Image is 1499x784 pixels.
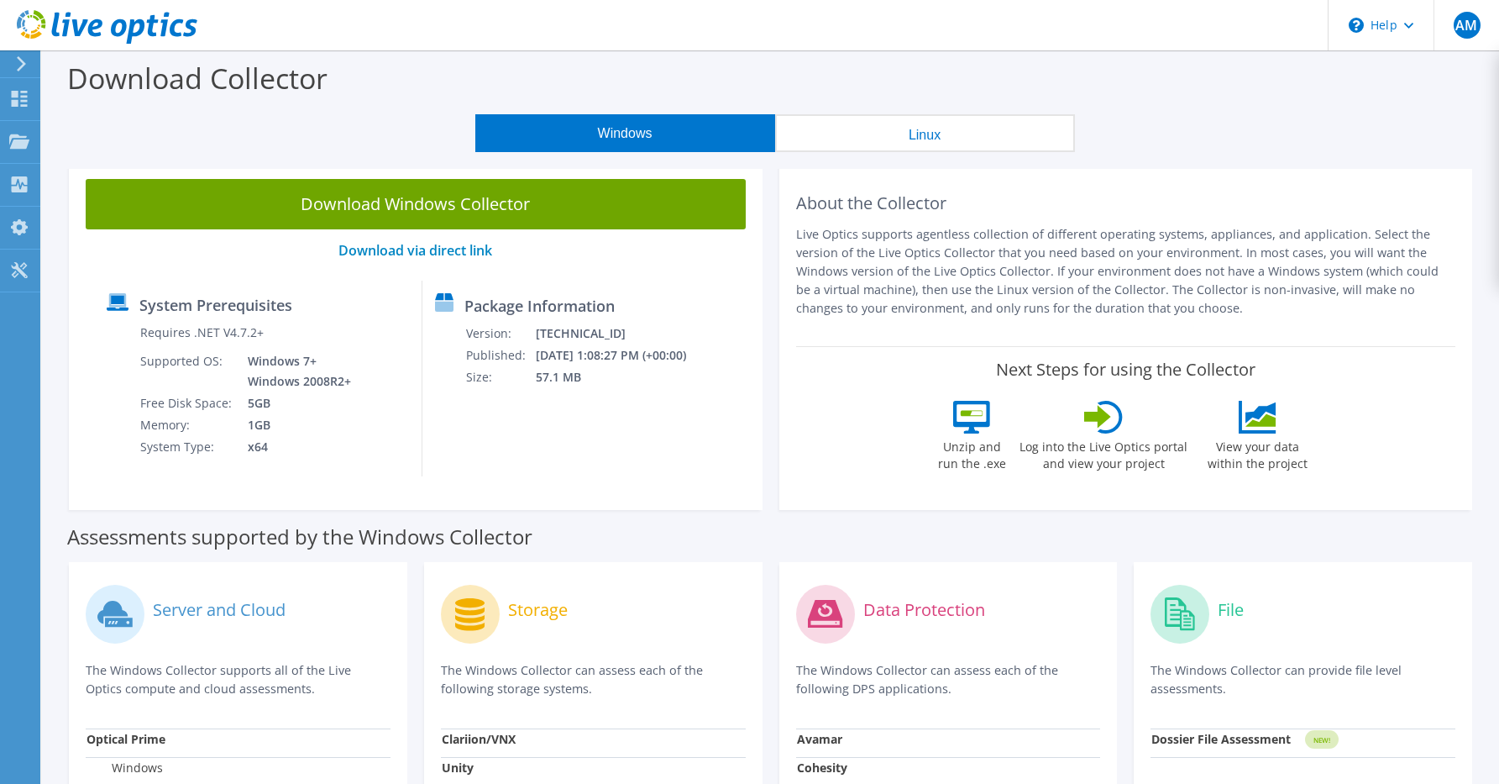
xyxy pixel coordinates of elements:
[1150,661,1455,698] p: The Windows Collector can provide file level assessments.
[139,350,235,392] td: Supported OS:
[1151,731,1291,747] strong: Dossier File Assessment
[796,193,1456,213] h2: About the Collector
[86,731,165,747] strong: Optical Prime
[139,392,235,414] td: Free Disk Space:
[535,345,709,366] td: [DATE] 1:08:27 PM (+00:00)
[863,602,985,618] label: Data Protection
[86,760,163,776] label: Windows
[235,392,354,414] td: 5GB
[140,324,264,341] label: Requires .NET V4.7.2+
[235,436,354,458] td: x64
[1349,18,1364,33] svg: \n
[475,114,775,152] button: Windows
[996,360,1255,380] label: Next Steps for using the Collector
[797,731,842,747] strong: Avamar
[139,297,292,313] label: System Prerequisites
[535,366,709,388] td: 57.1 MB
[67,59,328,97] label: Download Collector
[86,661,390,698] p: The Windows Collector supports all of the Live Optics compute and cloud assessments.
[338,241,492,260] a: Download via direct link
[441,661,746,698] p: The Windows Collector can assess each of the following storage systems.
[442,760,474,776] strong: Unity
[1313,735,1330,745] tspan: NEW!
[139,414,235,436] td: Memory:
[465,323,535,345] td: Version:
[775,114,1075,152] button: Linux
[1218,602,1244,618] label: File
[86,179,746,229] a: Download Windows Collector
[139,436,235,458] td: System Type:
[796,225,1456,318] p: Live Optics supports agentless collection of different operating systems, appliances, and applica...
[1019,434,1188,472] label: Log into the Live Optics portal and view your project
[235,350,354,392] td: Windows 7+ Windows 2008R2+
[797,760,847,776] strong: Cohesity
[67,529,532,545] label: Assessments supported by the Windows Collector
[1454,12,1481,39] span: AM
[796,661,1101,698] p: The Windows Collector can assess each of the following DPS applications.
[535,323,709,345] td: [TECHNICAL_ID]
[464,297,615,314] label: Package Information
[1197,434,1318,472] label: View your data within the project
[465,366,535,388] td: Size:
[442,731,516,747] strong: Clariion/VNX
[235,414,354,436] td: 1GB
[508,602,568,618] label: Storage
[153,602,286,618] label: Server and Cloud
[465,345,535,366] td: Published:
[933,434,1010,472] label: Unzip and run the .exe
